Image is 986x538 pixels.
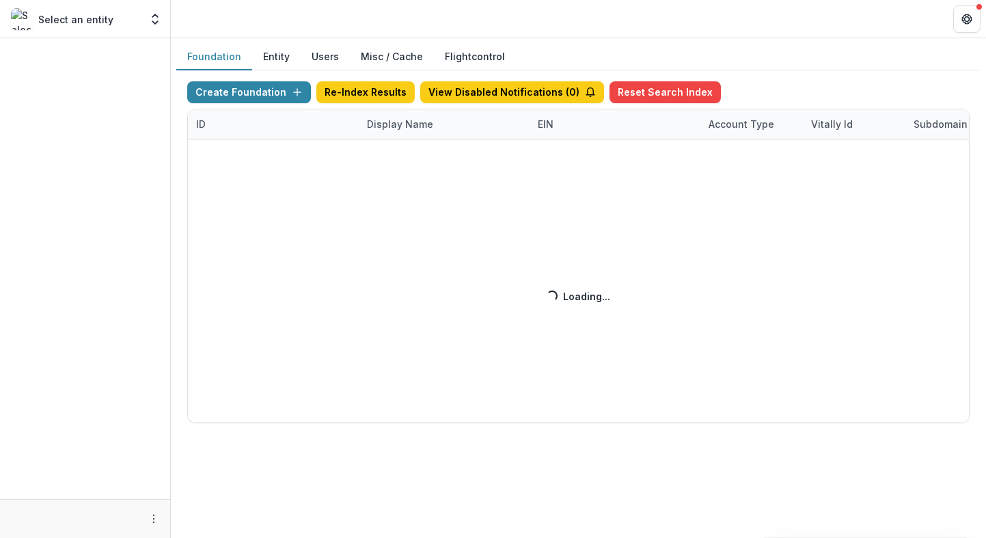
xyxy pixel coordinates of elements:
[176,44,252,70] button: Foundation
[350,44,434,70] button: Misc / Cache
[146,5,165,33] button: Open entity switcher
[445,49,505,64] a: Flightcontrol
[953,5,981,33] button: Get Help
[252,44,301,70] button: Entity
[146,511,162,527] button: More
[11,8,33,30] img: Select an entity
[38,12,113,27] p: Select an entity
[301,44,350,70] button: Users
